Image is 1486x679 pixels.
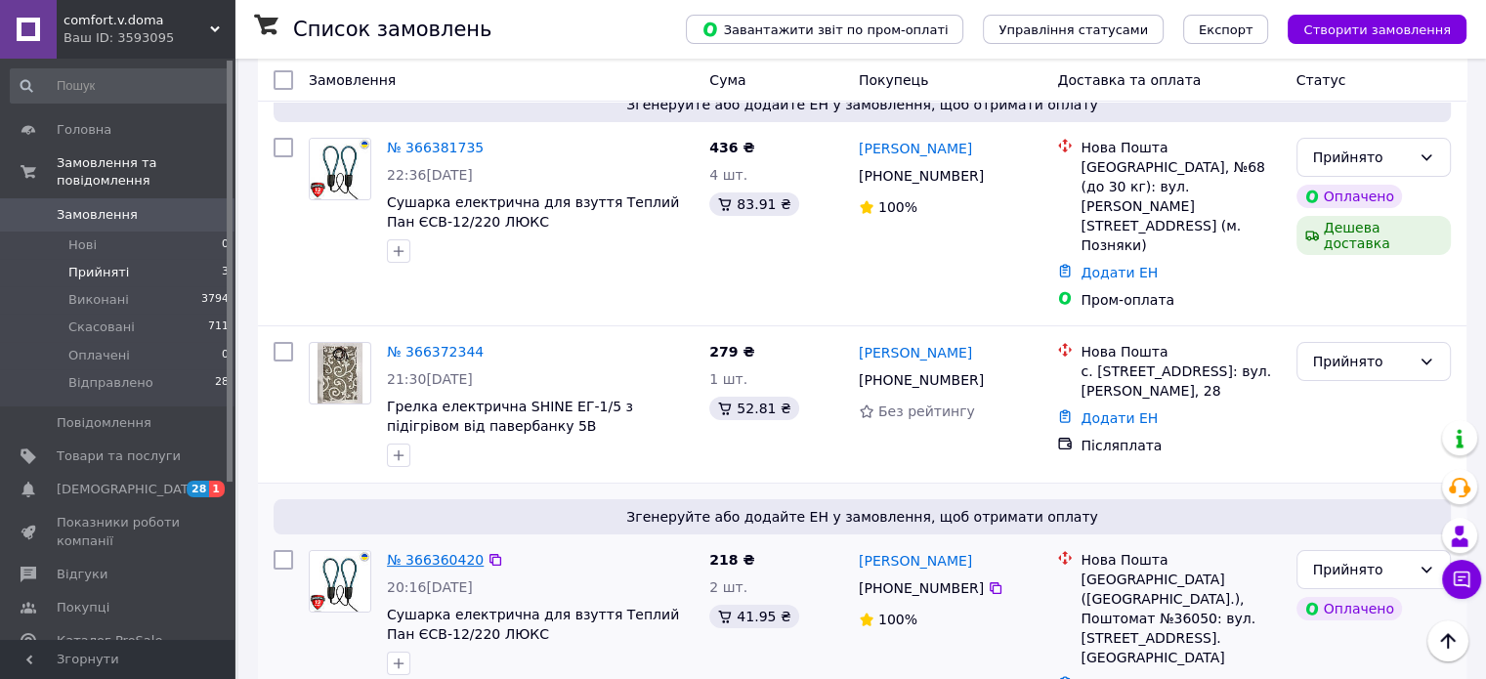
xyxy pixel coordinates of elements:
div: Нова Пошта [1081,550,1280,570]
span: 20:16[DATE] [387,579,473,595]
a: Додати ЕН [1081,410,1158,426]
span: Експорт [1199,22,1253,37]
a: Сушарка електрична для взуття Теплий Пан ЄСВ-12/220 ЛЮКС [387,607,679,642]
span: Управління статусами [998,22,1148,37]
a: № 366381735 [387,140,484,155]
div: Прийнято [1313,559,1411,580]
div: Дешева доставка [1296,216,1451,255]
span: Покупець [859,72,928,88]
span: Повідомлення [57,414,151,432]
span: 218 ₴ [709,552,754,568]
div: Оплачено [1296,185,1402,208]
span: 3 [222,264,229,281]
img: Фото товару [310,139,370,199]
span: Замовлення [309,72,396,88]
a: № 366360420 [387,552,484,568]
span: 0 [222,347,229,364]
div: Післяплата [1081,436,1280,455]
span: Завантажити звіт по пром-оплаті [701,21,948,38]
span: Прийняті [68,264,129,281]
a: Додати ЕН [1081,265,1158,280]
button: Створити замовлення [1288,15,1466,44]
span: [DEMOGRAPHIC_DATA] [57,481,201,498]
span: 28 [187,481,209,497]
span: 436 ₴ [709,140,754,155]
button: Управління статусами [983,15,1164,44]
span: 0 [222,236,229,254]
a: Сушарка електрична для взуття Теплий Пан ЄСВ-12/220 ЛЮКС [387,194,679,230]
span: Згенеруйте або додайте ЕН у замовлення, щоб отримати оплату [281,507,1443,527]
span: Виконані [68,291,129,309]
span: Товари та послуги [57,447,181,465]
span: Cума [709,72,745,88]
span: 4 шт. [709,167,747,183]
span: 3794 [201,291,229,309]
div: [PHONE_NUMBER] [855,574,988,602]
span: 21:30[DATE] [387,371,473,387]
span: Оплачені [68,347,130,364]
span: Створити замовлення [1303,22,1451,37]
span: 1 [209,481,225,497]
button: Завантажити звіт по пром-оплаті [686,15,963,44]
span: 279 ₴ [709,344,754,360]
span: Відправлено [68,374,153,392]
span: 28 [215,374,229,392]
span: Нові [68,236,97,254]
a: [PERSON_NAME] [859,139,972,158]
div: 41.95 ₴ [709,605,798,628]
div: Прийнято [1313,351,1411,372]
span: 2 шт. [709,579,747,595]
span: Згенеруйте або додайте ЕН у замовлення, щоб отримати оплату [281,95,1443,114]
button: Чат з покупцем [1442,560,1481,599]
a: Фото товару [309,342,371,404]
div: [PHONE_NUMBER] [855,366,988,394]
span: comfort.v.doma [64,12,210,29]
span: Покупці [57,599,109,616]
a: Фото товару [309,550,371,613]
a: Фото товару [309,138,371,200]
div: [GEOGRAPHIC_DATA] ([GEOGRAPHIC_DATA].), Поштомат №36050: вул. [STREET_ADDRESS]. [GEOGRAPHIC_DATA] [1081,570,1280,667]
div: Нова Пошта [1081,138,1280,157]
span: Скасовані [68,318,135,336]
img: Фото товару [310,551,370,612]
div: Оплачено [1296,597,1402,620]
div: [PHONE_NUMBER] [855,162,988,190]
span: Замовлення [57,206,138,224]
span: 22:36[DATE] [387,167,473,183]
span: Без рейтингу [878,403,975,419]
span: Статус [1296,72,1346,88]
div: 52.81 ₴ [709,397,798,420]
span: Показники роботи компанії [57,514,181,549]
div: Прийнято [1313,147,1411,168]
div: Ваш ID: 3593095 [64,29,234,47]
div: Нова Пошта [1081,342,1280,361]
span: 100% [878,199,917,215]
div: 83.91 ₴ [709,192,798,216]
button: Експорт [1183,15,1269,44]
span: Доставка та оплата [1057,72,1201,88]
span: Каталог ProSale [57,632,162,650]
div: Пром-оплата [1081,290,1280,310]
input: Пошук [10,68,231,104]
span: Відгуки [57,566,107,583]
a: Грелка електрична SHINE ЕГ-1/5 з підігрівом від павербанку 5В [387,399,633,434]
a: № 366372344 [387,344,484,360]
span: 1 шт. [709,371,747,387]
span: Замовлення та повідомлення [57,154,234,190]
img: Фото товару [318,343,363,403]
div: [GEOGRAPHIC_DATA], №68 (до 30 кг): вул. [PERSON_NAME][STREET_ADDRESS] (м. Позняки) [1081,157,1280,255]
a: [PERSON_NAME] [859,551,972,571]
span: Головна [57,121,111,139]
a: [PERSON_NAME] [859,343,972,362]
div: с. [STREET_ADDRESS]: вул. [PERSON_NAME], 28 [1081,361,1280,401]
span: 711 [208,318,229,336]
h1: Список замовлень [293,18,491,41]
span: 100% [878,612,917,627]
a: Створити замовлення [1268,21,1466,36]
button: Наверх [1427,620,1468,661]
